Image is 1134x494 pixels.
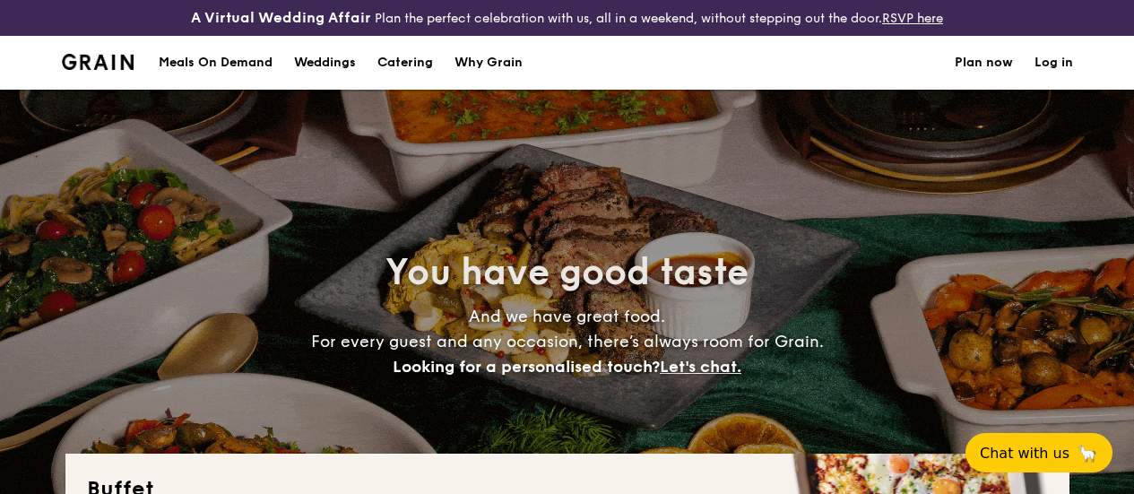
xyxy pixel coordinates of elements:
div: Weddings [294,36,356,90]
h1: Catering [377,36,433,90]
a: Plan now [955,36,1013,90]
button: Chat with us🦙 [965,433,1112,472]
a: Logotype [62,54,134,70]
div: Meals On Demand [159,36,273,90]
h4: A Virtual Wedding Affair [191,7,371,29]
span: And we have great food. For every guest and any occasion, there’s always room for Grain. [311,307,824,377]
a: RSVP here [882,11,943,26]
div: Why Grain [454,36,523,90]
div: Plan the perfect celebration with us, all in a weekend, without stepping out the door. [189,7,945,29]
span: Chat with us [980,445,1069,462]
span: You have good taste [385,251,749,294]
a: Meals On Demand [148,36,283,90]
a: Log in [1034,36,1073,90]
a: Why Grain [444,36,533,90]
a: Catering [367,36,444,90]
span: Let's chat. [660,357,741,377]
span: Looking for a personalised touch? [393,357,660,377]
a: Weddings [283,36,367,90]
img: Grain [62,54,134,70]
span: 🦙 [1077,443,1098,464]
